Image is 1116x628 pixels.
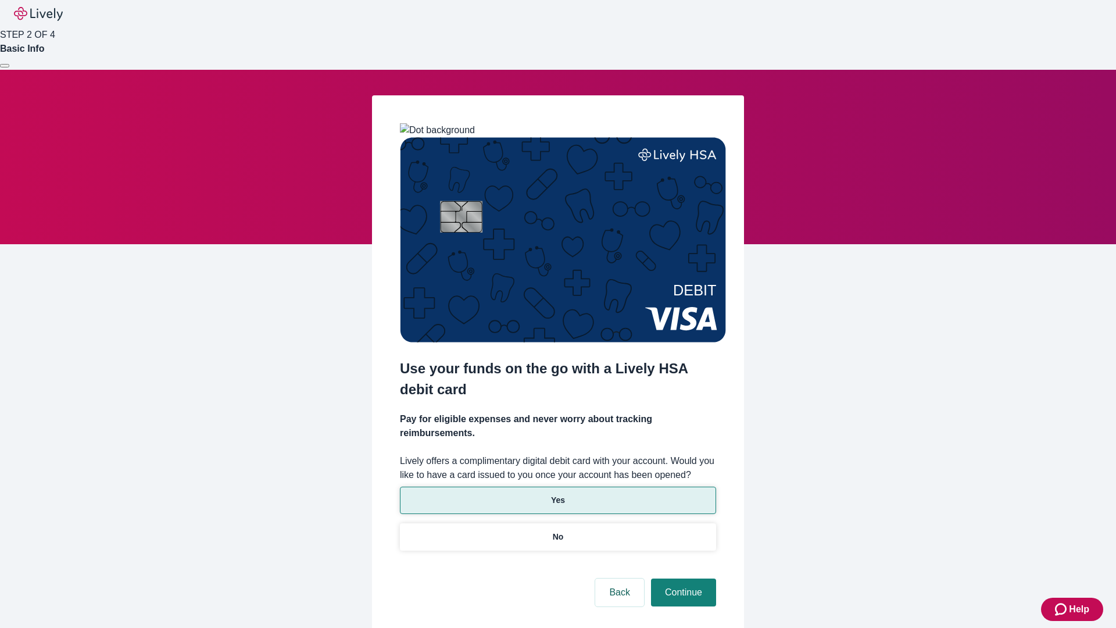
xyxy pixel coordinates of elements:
[400,137,726,342] img: Debit card
[400,523,716,551] button: No
[14,7,63,21] img: Lively
[400,454,716,482] label: Lively offers a complimentary digital debit card with your account. Would you like to have a card...
[1055,602,1069,616] svg: Zendesk support icon
[400,358,716,400] h2: Use your funds on the go with a Lively HSA debit card
[595,579,644,606] button: Back
[400,412,716,440] h4: Pay for eligible expenses and never worry about tracking reimbursements.
[551,494,565,506] p: Yes
[400,123,475,137] img: Dot background
[553,531,564,543] p: No
[651,579,716,606] button: Continue
[1041,598,1103,621] button: Zendesk support iconHelp
[1069,602,1089,616] span: Help
[400,487,716,514] button: Yes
